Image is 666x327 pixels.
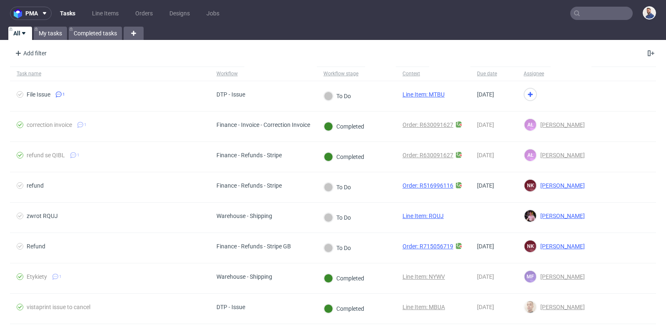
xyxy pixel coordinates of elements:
[216,243,291,250] div: Finance - Refunds - Stripe GB
[403,91,445,98] a: Line Item: MTBU
[537,243,585,250] span: [PERSON_NAME]
[477,91,494,98] span: [DATE]
[477,70,510,77] span: Due date
[216,182,282,189] div: Finance - Refunds - Stripe
[403,121,453,128] a: Order: R630091627
[8,27,32,40] a: All
[201,7,224,20] a: Jobs
[324,183,351,192] div: To Do
[130,7,158,20] a: Orders
[55,7,80,20] a: Tasks
[477,304,494,310] span: [DATE]
[477,243,494,250] span: [DATE]
[59,273,62,280] span: 1
[324,122,364,131] div: Completed
[164,7,195,20] a: Designs
[216,304,245,310] div: DTP - Issue
[477,152,494,159] span: [DATE]
[524,149,536,161] figcaption: AŁ
[477,121,494,128] span: [DATE]
[27,121,72,128] div: correction invoice
[537,152,585,159] span: [PERSON_NAME]
[12,47,48,60] div: Add filter
[524,240,536,252] figcaption: NK
[216,273,272,280] div: Warehouse - Shipping
[537,273,585,280] span: [PERSON_NAME]
[216,121,310,128] div: Finance - Invoice - Correction Invoice
[524,70,544,77] div: Assignee
[537,121,585,128] span: [PERSON_NAME]
[324,304,364,313] div: Completed
[87,7,124,20] a: Line Items
[84,121,87,128] span: 1
[34,27,67,40] a: My tasks
[14,9,25,18] img: logo
[27,243,45,250] div: Refund
[403,243,453,250] a: Order: R715056719
[324,243,351,253] div: To Do
[324,274,364,283] div: Completed
[25,10,38,16] span: pma
[10,7,52,20] button: pma
[403,152,453,159] a: Order: R630091627
[403,182,453,189] a: Order: R516996116
[403,213,444,219] a: Line Item: RQUJ
[524,271,536,282] figcaption: MF
[524,210,536,222] img: Aleks Ziemkowski
[524,301,536,313] img: Bartłomiej Leśniczuk
[27,273,47,280] div: Etykiety
[27,213,58,219] div: zwrot RQUJ
[69,27,122,40] a: Completed tasks
[216,91,245,98] div: DTP - Issue
[537,304,585,310] span: [PERSON_NAME]
[403,273,445,280] a: Line Item: NYWV
[644,7,655,19] img: Michał Rachański
[324,213,351,222] div: To Do
[524,180,536,191] figcaption: NK
[324,152,364,161] div: Completed
[323,70,358,77] div: Workflow stage
[216,70,238,77] div: Workflow
[27,304,90,310] div: vistaprint issue to cancel
[477,182,494,189] span: [DATE]
[216,152,282,159] div: Finance - Refunds - Stripe
[216,213,272,219] div: Warehouse - Shipping
[27,91,50,98] div: File Issue
[403,304,445,310] a: Line Item: MBUA
[537,182,585,189] span: [PERSON_NAME]
[27,152,65,159] div: refund se QIBL
[77,152,80,159] span: 1
[403,70,422,77] div: Context
[62,91,65,98] span: 1
[524,119,536,131] figcaption: AŁ
[27,182,44,189] div: refund
[324,92,351,101] div: To Do
[537,213,585,219] span: [PERSON_NAME]
[17,70,203,77] span: Task name
[477,273,494,280] span: [DATE]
